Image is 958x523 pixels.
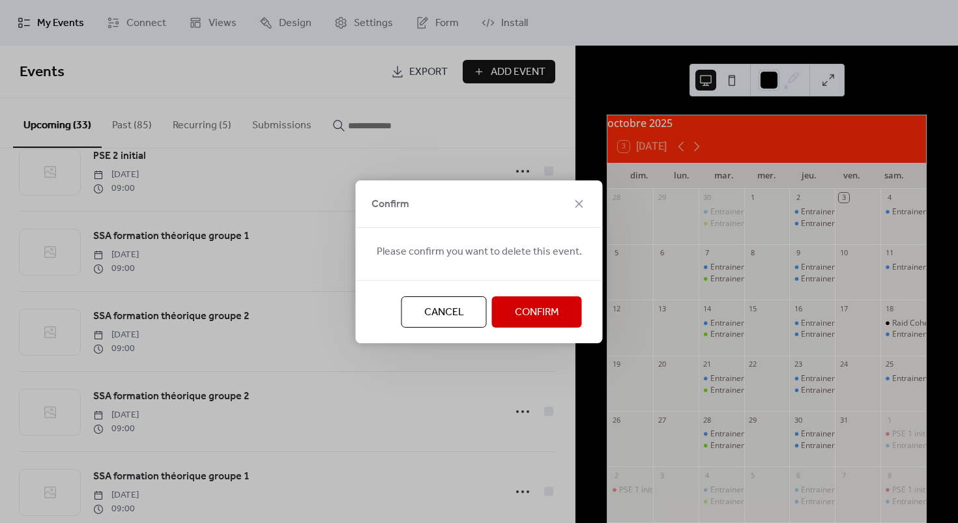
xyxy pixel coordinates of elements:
[492,296,582,328] button: Confirm
[371,197,409,212] span: Confirm
[515,305,559,320] span: Confirm
[424,305,464,320] span: Cancel
[377,244,582,260] span: Please confirm you want to delete this event.
[401,296,487,328] button: Cancel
